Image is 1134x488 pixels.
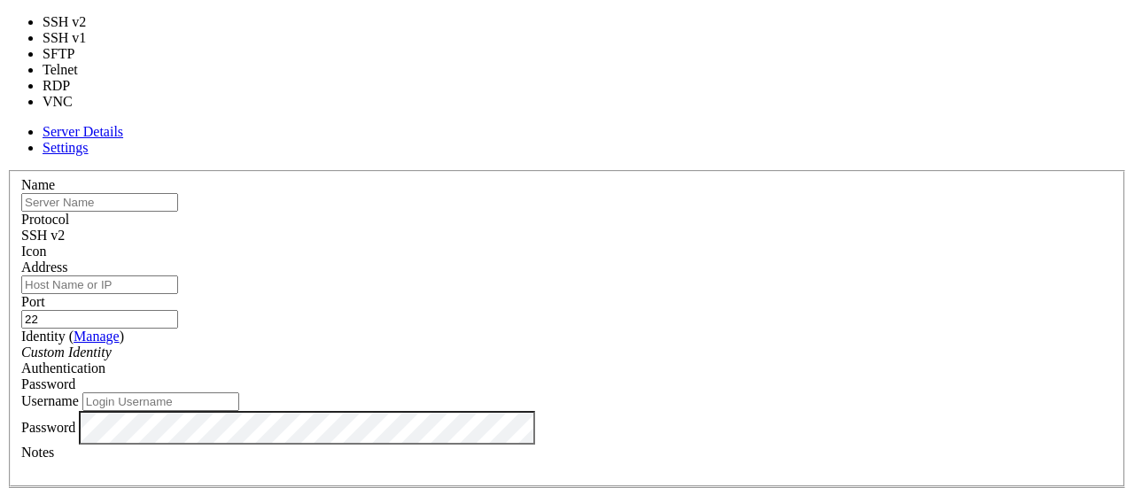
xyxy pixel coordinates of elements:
[21,360,105,376] label: Authentication
[21,275,178,294] input: Host Name or IP
[43,62,104,78] li: Telnet
[43,14,104,30] li: SSH v2
[82,392,239,411] input: Login Username
[74,329,120,344] a: Manage
[21,294,45,309] label: Port
[21,345,1113,360] div: Custom Identity
[21,329,124,344] label: Identity
[43,140,89,155] a: Settings
[21,376,1113,392] div: Password
[21,228,1113,244] div: SSH v2
[21,393,79,408] label: Username
[43,30,104,46] li: SSH v1
[21,310,178,329] input: Port Number
[43,124,123,139] a: Server Details
[21,419,75,434] label: Password
[21,376,75,391] span: Password
[43,46,104,62] li: SFTP
[21,228,65,243] span: SSH v2
[21,259,67,275] label: Address
[21,345,112,360] i: Custom Identity
[21,212,69,227] label: Protocol
[69,329,124,344] span: ( )
[21,445,54,460] label: Notes
[21,193,178,212] input: Server Name
[43,78,104,94] li: RDP
[21,244,46,259] label: Icon
[43,94,104,110] li: VNC
[21,177,55,192] label: Name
